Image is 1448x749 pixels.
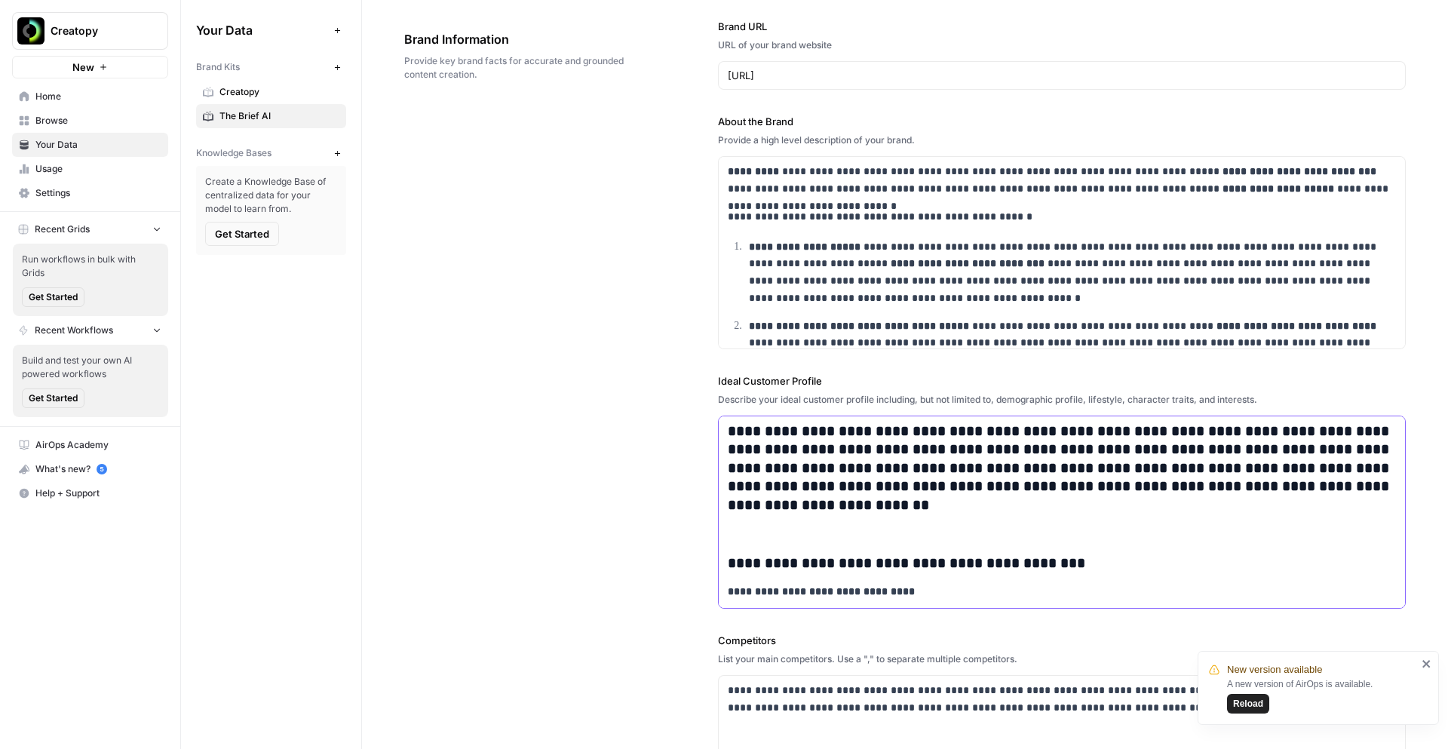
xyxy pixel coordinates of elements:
span: New [72,60,94,75]
label: Competitors [718,633,1406,648]
span: Settings [35,186,161,200]
button: Help + Support [12,481,168,505]
div: A new version of AirOps is available. [1227,677,1417,714]
button: Recent Workflows [12,319,168,342]
img: Creatopy Logo [17,17,44,45]
span: Reload [1233,697,1263,711]
a: AirOps Academy [12,433,168,457]
span: Run workflows in bulk with Grids [22,253,159,280]
div: Provide a high level description of your brand. [718,134,1406,147]
span: Create a Knowledge Base of centralized data for your model to learn from. [205,175,337,216]
label: Brand URL [718,19,1406,34]
span: Home [35,90,161,103]
span: Get Started [29,391,78,405]
span: Creatopy [219,85,339,99]
span: Build and test your own AI powered workflows [22,354,159,381]
div: URL of your brand website [718,38,1406,52]
button: Reload [1227,694,1269,714]
span: Browse [35,114,161,127]
span: Recent Grids [35,223,90,236]
span: New version available [1227,662,1322,677]
text: 5 [100,465,103,473]
div: What's new? [13,458,167,480]
a: Home [12,84,168,109]
button: Get Started [22,388,84,408]
span: Provide key brand facts for accurate and grounded content creation. [404,54,633,81]
a: Usage [12,157,168,181]
span: Help + Support [35,487,161,500]
a: The Brief AI [196,104,346,128]
span: AirOps Academy [35,438,161,452]
button: Get Started [22,287,84,307]
button: What's new? 5 [12,457,168,481]
button: Recent Grids [12,218,168,241]
a: 5 [97,464,107,474]
span: Get Started [29,290,78,304]
label: About the Brand [718,114,1406,129]
input: www.sundaysoccer.com [728,68,1396,83]
button: Workspace: Creatopy [12,12,168,50]
button: New [12,56,168,78]
a: Settings [12,181,168,205]
span: Your Data [35,138,161,152]
span: The Brief AI [219,109,339,123]
label: Ideal Customer Profile [718,373,1406,388]
div: Describe your ideal customer profile including, but not limited to, demographic profile, lifestyl... [718,393,1406,407]
span: Your Data [196,21,328,39]
span: Usage [35,162,161,176]
span: Recent Workflows [35,324,113,337]
span: Knowledge Bases [196,146,271,160]
a: Your Data [12,133,168,157]
span: Brand Information [404,30,633,48]
button: Get Started [205,222,279,246]
span: Brand Kits [196,60,240,74]
div: List your main competitors. Use a "," to separate multiple competitors. [718,652,1406,666]
button: close [1422,658,1432,670]
span: Get Started [215,226,269,241]
span: Creatopy [51,23,142,38]
a: Creatopy [196,80,346,104]
a: Browse [12,109,168,133]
